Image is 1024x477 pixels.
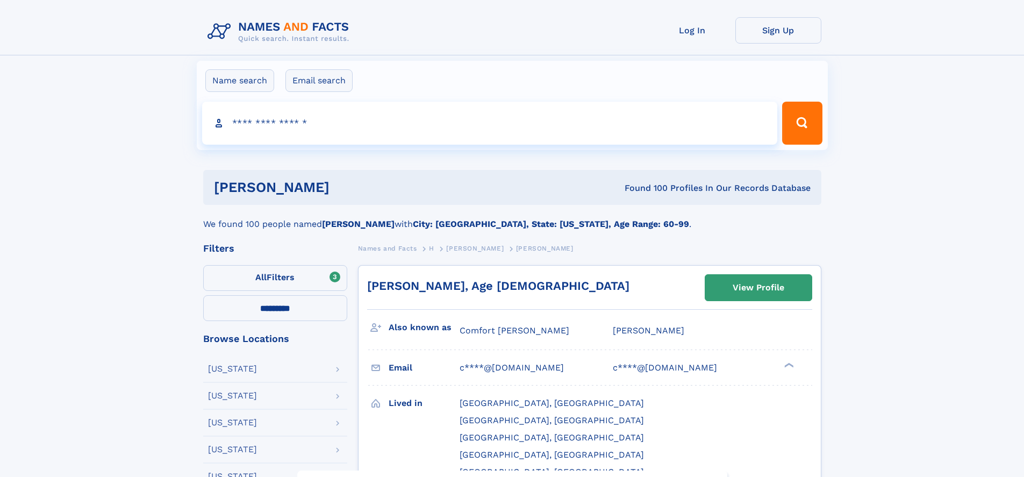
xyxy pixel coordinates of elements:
span: All [255,272,267,282]
h1: [PERSON_NAME] [214,181,477,194]
a: [PERSON_NAME] [446,241,504,255]
a: Names and Facts [358,241,417,255]
span: [GEOGRAPHIC_DATA], [GEOGRAPHIC_DATA] [460,398,644,408]
span: [PERSON_NAME] [613,325,684,336]
span: Comfort [PERSON_NAME] [460,325,569,336]
button: Search Button [782,102,822,145]
a: View Profile [705,275,812,301]
label: Email search [285,69,353,92]
h3: Also known as [389,318,460,337]
label: Name search [205,69,274,92]
div: [US_STATE] [208,391,257,400]
div: Found 100 Profiles In Our Records Database [477,182,811,194]
div: View Profile [733,275,784,300]
span: [PERSON_NAME] [516,245,574,252]
span: [GEOGRAPHIC_DATA], [GEOGRAPHIC_DATA] [460,415,644,425]
div: Browse Locations [203,334,347,344]
a: [PERSON_NAME], Age [DEMOGRAPHIC_DATA] [367,279,629,293]
div: We found 100 people named with . [203,205,821,231]
span: [GEOGRAPHIC_DATA], [GEOGRAPHIC_DATA] [460,450,644,460]
b: [PERSON_NAME] [322,219,395,229]
h3: Email [389,359,460,377]
h3: Lived in [389,394,460,412]
span: [GEOGRAPHIC_DATA], [GEOGRAPHIC_DATA] [460,432,644,443]
a: Log In [649,17,735,44]
div: [US_STATE] [208,365,257,373]
label: Filters [203,265,347,291]
div: [US_STATE] [208,418,257,427]
div: [US_STATE] [208,445,257,454]
span: [PERSON_NAME] [446,245,504,252]
div: Filters [203,244,347,253]
input: search input [202,102,778,145]
span: H [429,245,434,252]
a: Sign Up [735,17,821,44]
img: Logo Names and Facts [203,17,358,46]
span: [GEOGRAPHIC_DATA], [GEOGRAPHIC_DATA] [460,467,644,477]
b: City: [GEOGRAPHIC_DATA], State: [US_STATE], Age Range: 60-99 [413,219,689,229]
a: H [429,241,434,255]
div: ❯ [782,362,794,369]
